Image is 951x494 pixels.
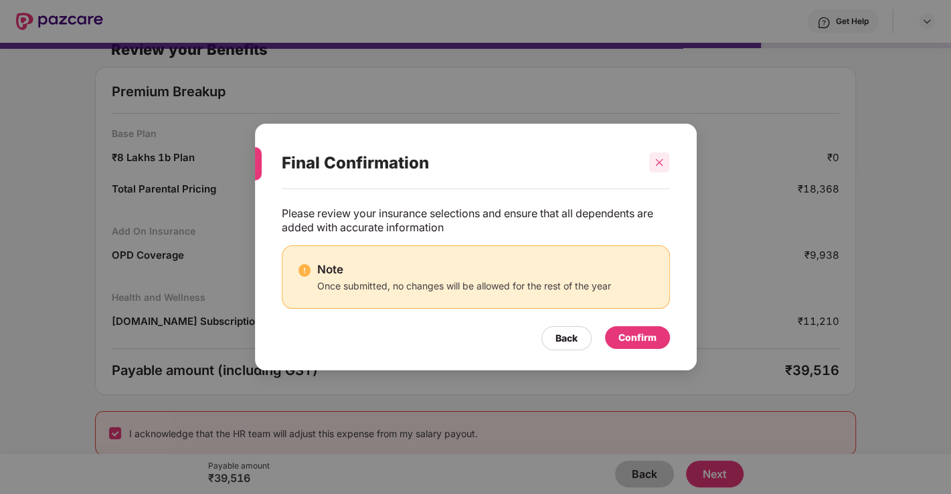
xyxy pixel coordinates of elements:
[317,262,611,277] div: Note
[555,331,578,346] div: Back
[655,158,664,167] span: close
[298,264,311,276] img: svg+xml;base64,PHN2ZyBpZD0iRGFuZ2VyX2FsZXJ0IiBkYXRhLW5hbWU9IkRhbmdlciBhbGVydCIgeG1sbnM9Imh0dHA6Ly...
[317,279,611,292] div: Once submitted, no changes will be allowed for the rest of the year
[282,137,638,189] div: Final Confirmation
[618,330,657,345] div: Confirm
[282,207,670,235] div: Please review your insurance selections and ensure that all dependents are added with accurate in...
